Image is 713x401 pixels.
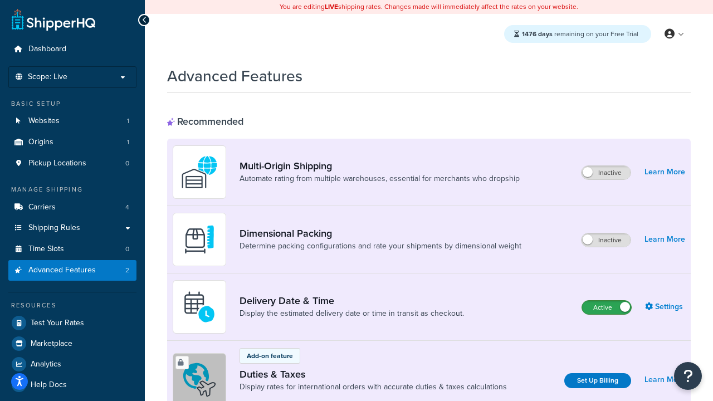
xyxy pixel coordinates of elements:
[8,185,136,194] div: Manage Shipping
[582,301,631,314] label: Active
[240,173,520,184] a: Automate rating from multiple warehouses, essential for merchants who dropship
[125,159,129,168] span: 0
[644,164,685,180] a: Learn More
[8,334,136,354] a: Marketplace
[28,138,53,147] span: Origins
[31,339,72,349] span: Marketplace
[240,308,464,319] a: Display the estimated delivery date or time in transit as checkout.
[325,2,338,12] b: LIVE
[240,295,464,307] a: Delivery Date & Time
[582,166,631,179] label: Inactive
[645,299,685,315] a: Settings
[522,29,638,39] span: remaining on your Free Trial
[28,72,67,82] span: Scope: Live
[8,218,136,238] a: Shipping Rules
[180,153,219,192] img: WatD5o0RtDAAAAAElFTkSuQmCC
[8,39,136,60] a: Dashboard
[28,116,60,126] span: Websites
[8,111,136,131] a: Websites1
[125,266,129,275] span: 2
[31,360,61,369] span: Analytics
[522,29,553,39] strong: 1476 days
[8,153,136,174] li: Pickup Locations
[28,45,66,54] span: Dashboard
[28,203,56,212] span: Carriers
[240,241,521,252] a: Determine packing configurations and rate your shipments by dimensional weight
[125,203,129,212] span: 4
[127,138,129,147] span: 1
[8,375,136,395] a: Help Docs
[8,197,136,218] li: Carriers
[8,197,136,218] a: Carriers4
[127,116,129,126] span: 1
[125,244,129,254] span: 0
[8,132,136,153] a: Origins1
[8,111,136,131] li: Websites
[28,159,86,168] span: Pickup Locations
[8,301,136,310] div: Resources
[28,244,64,254] span: Time Slots
[167,65,302,87] h1: Advanced Features
[8,132,136,153] li: Origins
[31,380,67,390] span: Help Docs
[28,223,80,233] span: Shipping Rules
[240,227,521,239] a: Dimensional Packing
[247,351,293,361] p: Add-on feature
[674,362,702,390] button: Open Resource Center
[8,239,136,260] a: Time Slots0
[240,368,507,380] a: Duties & Taxes
[8,99,136,109] div: Basic Setup
[167,115,243,128] div: Recommended
[8,153,136,174] a: Pickup Locations0
[31,319,84,328] span: Test Your Rates
[240,382,507,393] a: Display rates for international orders with accurate duties & taxes calculations
[644,232,685,247] a: Learn More
[28,266,96,275] span: Advanced Features
[8,354,136,374] a: Analytics
[564,373,631,388] a: Set Up Billing
[8,239,136,260] li: Time Slots
[240,160,520,172] a: Multi-Origin Shipping
[8,260,136,281] a: Advanced Features2
[582,233,631,247] label: Inactive
[180,287,219,326] img: gfkeb5ejjkALwAAAABJRU5ErkJggg==
[8,260,136,281] li: Advanced Features
[8,313,136,333] a: Test Your Rates
[644,372,685,388] a: Learn More
[180,220,219,259] img: DTVBYsAAAAAASUVORK5CYII=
